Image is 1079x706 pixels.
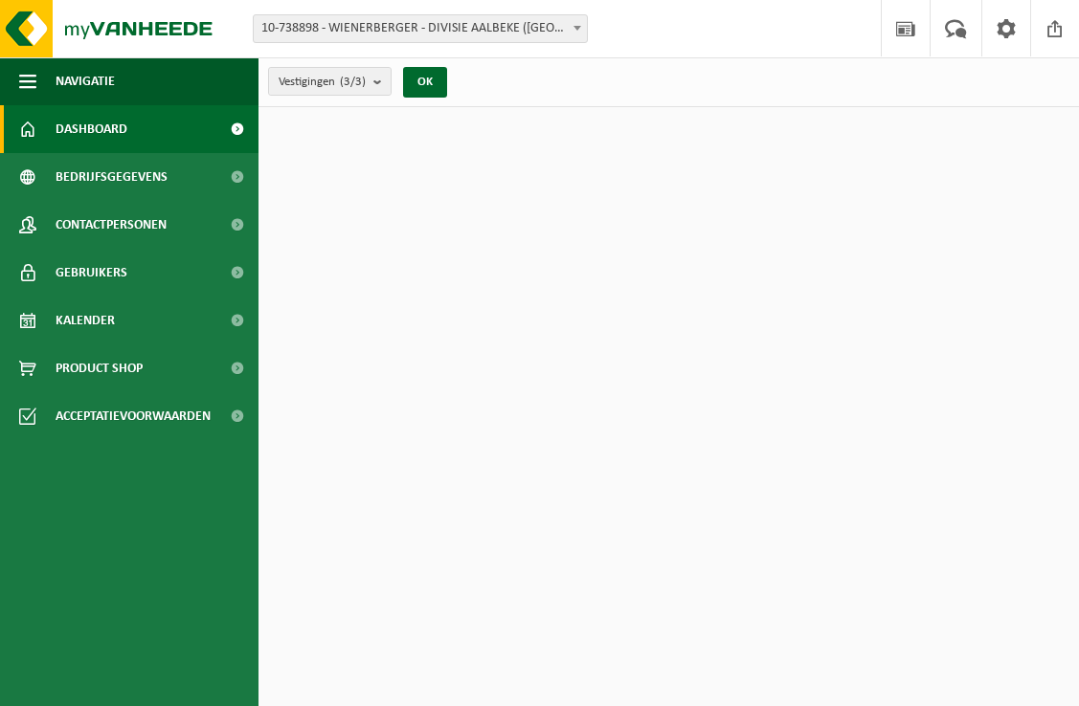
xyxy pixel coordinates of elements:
span: Dashboard [56,105,127,153]
span: Contactpersonen [56,201,167,249]
button: OK [403,67,447,98]
span: 10-738898 - WIENERBERGER - DIVISIE AALBEKE (POTTELBERG) - AALBEKE [253,14,588,43]
button: Vestigingen(3/3) [268,67,392,96]
count: (3/3) [340,76,366,88]
span: 10-738898 - WIENERBERGER - DIVISIE AALBEKE (POTTELBERG) - AALBEKE [254,15,587,42]
span: Navigatie [56,57,115,105]
span: Acceptatievoorwaarden [56,392,211,440]
span: Bedrijfsgegevens [56,153,168,201]
span: Kalender [56,297,115,344]
span: Gebruikers [56,249,127,297]
span: Vestigingen [279,68,366,97]
span: Product Shop [56,344,143,392]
